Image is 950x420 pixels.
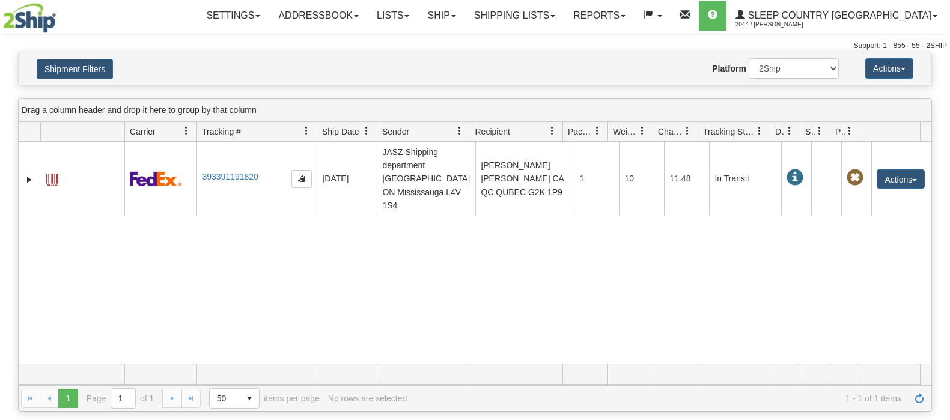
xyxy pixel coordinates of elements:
[745,10,931,20] span: Sleep Country [GEOGRAPHIC_DATA]
[377,142,475,216] td: JASZ Shipping department [GEOGRAPHIC_DATA] ON Mississauga L4V 1S4
[910,389,929,408] a: Refresh
[209,388,320,409] span: items per page
[291,170,312,188] button: Copy to clipboard
[46,168,58,187] a: Label
[202,172,258,181] a: 393391191820
[847,169,863,186] span: Pickup Not Assigned
[574,142,619,216] td: 1
[726,1,946,31] a: Sleep Country [GEOGRAPHIC_DATA] 2044 / [PERSON_NAME]
[58,389,78,408] span: Page 1
[209,388,260,409] span: Page sizes drop down
[176,121,196,141] a: Carrier filter column settings
[703,126,755,138] span: Tracking Status
[664,142,709,216] td: 11.48
[202,126,241,138] span: Tracking #
[415,394,901,403] span: 1 - 1 of 1 items
[197,1,269,31] a: Settings
[418,1,464,31] a: Ship
[317,142,377,216] td: [DATE]
[809,121,830,141] a: Shipment Issues filter column settings
[449,121,470,141] a: Sender filter column settings
[613,126,638,138] span: Weight
[805,126,815,138] span: Shipment Issues
[3,41,947,51] div: Support: 1 - 855 - 55 - 2SHIP
[296,121,317,141] a: Tracking # filter column settings
[475,126,510,138] span: Recipient
[775,126,785,138] span: Delivery Status
[787,169,803,186] span: In Transit
[677,121,698,141] a: Charge filter column settings
[712,62,746,75] label: Platform
[839,121,860,141] a: Pickup Status filter column settings
[465,1,564,31] a: Shipping lists
[130,171,182,186] img: 2 - FedEx Express®
[922,148,949,271] iframe: chat widget
[619,142,664,216] td: 10
[328,394,407,403] div: No rows are selected
[23,174,35,186] a: Expand
[368,1,418,31] a: Lists
[130,126,156,138] span: Carrier
[709,142,781,216] td: In Transit
[382,126,409,138] span: Sender
[568,126,593,138] span: Packages
[475,142,574,216] td: [PERSON_NAME] [PERSON_NAME] CA QC QUBEC G2K 1P9
[749,121,770,141] a: Tracking Status filter column settings
[217,392,233,404] span: 50
[564,1,635,31] a: Reports
[658,126,683,138] span: Charge
[240,389,259,408] span: select
[835,126,845,138] span: Pickup Status
[269,1,368,31] a: Addressbook
[19,99,931,122] div: grid grouping header
[87,388,154,409] span: Page of 1
[3,3,56,33] img: logo2044.jpg
[632,121,653,141] a: Weight filter column settings
[877,169,925,189] button: Actions
[779,121,800,141] a: Delivery Status filter column settings
[587,121,607,141] a: Packages filter column settings
[735,19,826,31] span: 2044 / [PERSON_NAME]
[865,58,913,79] button: Actions
[356,121,377,141] a: Ship Date filter column settings
[322,126,359,138] span: Ship Date
[111,389,135,408] input: Page 1
[542,121,562,141] a: Recipient filter column settings
[37,59,113,79] button: Shipment Filters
